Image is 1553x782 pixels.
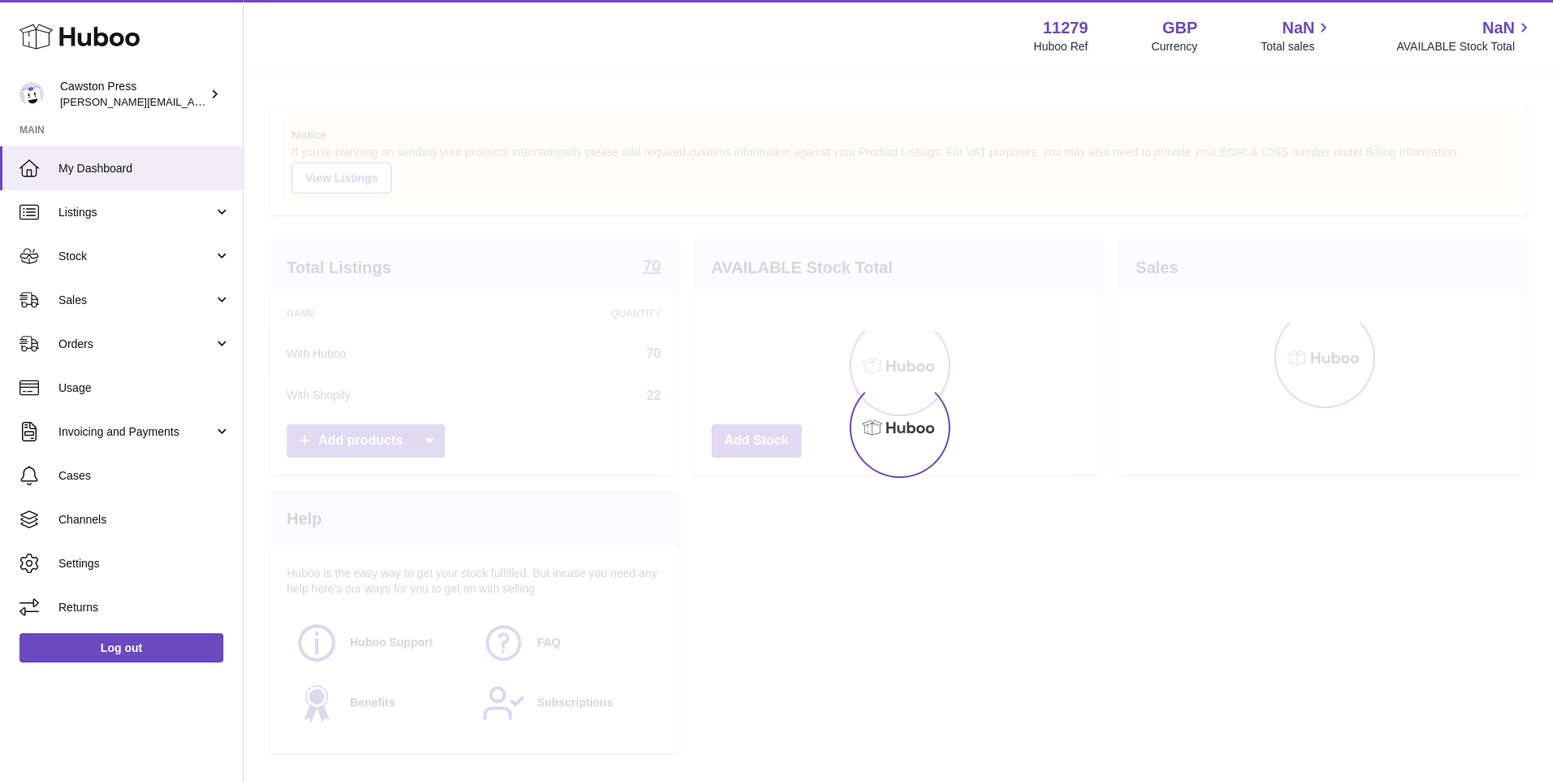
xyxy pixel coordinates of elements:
span: AVAILABLE Stock Total [1396,39,1534,54]
img: thomas.carson@cawstonpress.com [19,82,44,106]
span: NaN [1282,17,1314,39]
span: Usage [58,380,231,396]
span: Cases [58,468,231,484]
span: [PERSON_NAME][EMAIL_ADDRESS][PERSON_NAME][DOMAIN_NAME] [60,95,413,108]
span: My Dashboard [58,161,231,176]
span: Orders [58,337,214,352]
span: Channels [58,512,231,528]
strong: GBP [1162,17,1197,39]
a: Log out [19,633,223,663]
span: Invoicing and Payments [58,424,214,440]
span: Settings [58,556,231,571]
span: Total sales [1261,39,1333,54]
strong: 11279 [1043,17,1088,39]
div: Huboo Ref [1034,39,1088,54]
span: Sales [58,293,214,308]
span: NaN [1482,17,1515,39]
div: Cawston Press [60,79,206,110]
a: NaN AVAILABLE Stock Total [1396,17,1534,54]
a: NaN Total sales [1261,17,1333,54]
span: Listings [58,205,214,220]
span: Stock [58,249,214,264]
div: Currency [1152,39,1198,54]
span: Returns [58,600,231,615]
